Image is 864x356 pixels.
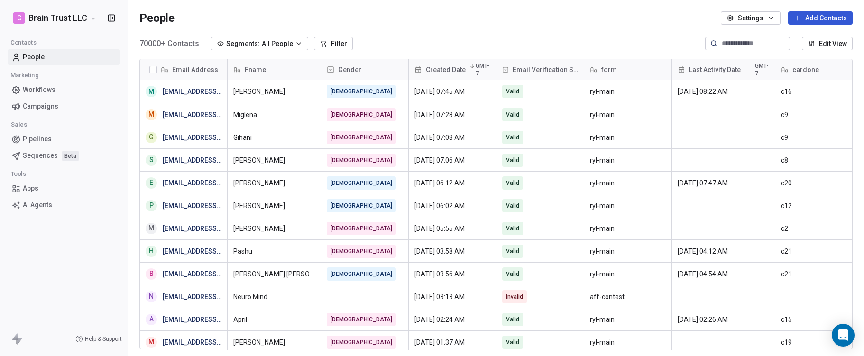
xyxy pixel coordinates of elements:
span: Valid [506,315,519,324]
div: cardone [775,59,863,80]
span: [DEMOGRAPHIC_DATA] [331,201,392,210]
span: Workflows [23,85,55,95]
span: [DATE] 07:08 AM [414,133,490,142]
a: [EMAIL_ADDRESS][DOMAIN_NAME] [163,270,270,278]
span: Help & Support [85,335,122,343]
span: [DATE] 03:13 AM [414,292,490,301]
div: s [149,155,154,165]
span: Last Activity Date [689,65,741,74]
span: Valid [506,246,519,256]
span: [DEMOGRAPHIC_DATA] [331,110,392,119]
span: [DATE] 06:12 AM [414,178,490,188]
span: [DATE] 08:22 AM [678,87,769,96]
span: Segments: [226,39,260,49]
span: c21 [781,246,857,256]
span: c9 [781,110,857,119]
a: AI Agents [8,197,120,213]
span: [PERSON_NAME] [PERSON_NAME] [233,269,315,279]
a: Campaigns [8,99,120,114]
span: [DATE] 01:37 AM [414,338,490,347]
span: [DEMOGRAPHIC_DATA] [331,224,392,233]
span: Apps [23,183,38,193]
span: Gihani [233,133,315,142]
span: Invalid [506,292,523,301]
span: Created Date [426,65,466,74]
span: [DATE] 06:02 AM [414,201,490,210]
span: c21 [781,269,857,279]
span: Pashu [233,246,315,256]
span: Gender [338,65,361,74]
span: [DATE] 03:58 AM [414,246,490,256]
span: ryl-main [590,178,666,188]
div: form [584,59,671,80]
span: c2 [781,224,857,233]
span: aff-contest [590,292,666,301]
a: [EMAIL_ADDRESS][DOMAIN_NAME] [163,247,270,255]
a: Help & Support [75,335,122,343]
span: [PERSON_NAME] [233,155,315,165]
span: [PERSON_NAME] [233,178,315,188]
span: ryl-main [590,269,666,279]
span: Valid [506,110,519,119]
div: m [148,223,154,233]
span: [DEMOGRAPHIC_DATA] [331,338,392,347]
span: Valid [506,133,519,142]
span: ryl-main [590,315,666,324]
div: m [148,337,154,347]
span: Tools [7,167,30,181]
span: cardone [792,65,819,74]
span: Valid [506,87,519,96]
span: [PERSON_NAME] [233,224,315,233]
span: Sales [7,118,31,132]
div: Last Activity DateGMT-7 [672,59,775,80]
span: Fname [245,65,266,74]
a: [EMAIL_ADDRESS][DOMAIN_NAME] [163,88,270,95]
div: n [149,292,154,301]
span: All People [262,39,293,49]
span: [PERSON_NAME] [233,338,315,347]
span: Valid [506,155,519,165]
div: m [148,110,154,119]
span: [DATE] 05:55 AM [414,224,490,233]
span: Valid [506,178,519,188]
span: Valid [506,269,519,279]
div: e [149,178,153,188]
span: c12 [781,201,857,210]
span: People [139,11,175,25]
span: Campaigns [23,101,58,111]
span: [DATE] 03:56 AM [414,269,490,279]
div: Gender [321,59,408,80]
div: b [149,269,154,279]
span: ryl-main [590,133,666,142]
span: AI Agents [23,200,52,210]
a: [EMAIL_ADDRESS][DOMAIN_NAME] [163,202,270,210]
button: Edit View [802,37,853,50]
span: Valid [506,201,519,210]
span: ryl-main [590,201,666,210]
span: [DATE] 07:28 AM [414,110,490,119]
span: [DATE] 07:45 AM [414,87,490,96]
span: People [23,52,45,62]
a: [EMAIL_ADDRESS][DOMAIN_NAME] [163,225,270,232]
button: Settings [721,11,781,25]
span: [DATE] 07:47 AM [678,178,769,188]
span: [DEMOGRAPHIC_DATA] [331,155,392,165]
span: [DEMOGRAPHIC_DATA] [331,269,392,279]
span: [DEMOGRAPHIC_DATA] [331,178,392,188]
div: P [149,201,154,210]
a: People [8,49,120,65]
div: g [149,132,154,142]
a: [EMAIL_ADDRESS][DOMAIN_NAME] [163,156,270,164]
span: [DATE] 07:06 AM [414,155,490,165]
span: [DEMOGRAPHIC_DATA] [331,246,392,256]
span: ryl-main [590,246,666,256]
span: 70000+ Contacts [139,38,199,49]
span: Email Verification Status [513,65,578,74]
div: Open Intercom Messenger [832,324,855,347]
a: SequencesBeta [8,148,120,164]
div: Email Address [140,59,227,80]
div: Email Verification Status [496,59,584,80]
button: CBrain Trust LLC [11,10,99,26]
a: [EMAIL_ADDRESS][DOMAIN_NAME] [163,179,270,187]
a: [EMAIL_ADDRESS][DOMAIN_NAME] [163,316,270,323]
